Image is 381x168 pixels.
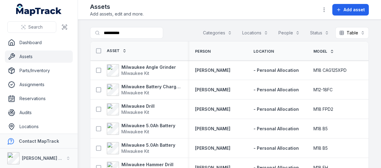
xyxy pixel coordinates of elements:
[253,126,299,132] a: - Personal Allocation
[313,87,333,93] span: M12-18FC
[253,106,299,112] a: - Personal Allocation
[306,27,333,39] button: Status
[121,103,155,109] strong: Milwaukee Drill
[253,87,299,93] a: - Personal Allocation
[5,121,73,133] a: Locations
[107,48,127,53] a: Asset
[121,162,173,168] strong: Milwaukee Hammer Drill
[22,156,64,161] strong: [PERSON_NAME] Air
[5,93,73,105] a: Reservations
[121,129,149,134] span: Milwaukee Kit
[313,49,334,54] a: Model
[195,49,211,54] span: Person
[5,51,73,63] a: Assets
[313,67,347,73] span: M18 CAG125XPD
[253,67,299,73] a: - Personal Allocation
[107,84,180,96] a: Milwaukee Battery ChargerMilwaukee Kit
[313,126,328,132] span: M18 B5
[121,84,180,90] strong: Milwaukee Battery Charger
[253,145,299,151] a: - Personal Allocation
[121,123,175,129] strong: Milwaukee 5.0Ah Battery
[253,87,299,92] span: - Personal Allocation
[313,106,333,112] span: M18 FPD2
[199,27,236,39] button: Categories
[5,79,73,91] a: Assignments
[195,145,230,151] a: [PERSON_NAME]
[121,149,149,154] span: Milwaukee Kit
[19,138,59,144] strong: Contact MapTrack
[121,71,149,76] span: Milwaukee Kit
[107,123,175,135] a: Milwaukee 5.0Ah BatteryMilwaukee Kit
[253,68,299,73] span: - Personal Allocation
[5,107,73,119] a: Audits
[332,4,369,16] button: Add asset
[195,106,230,112] a: [PERSON_NAME]
[107,103,155,115] a: Milwaukee DrillMilwaukee Kit
[195,126,230,132] a: [PERSON_NAME]
[121,142,175,148] strong: Milwaukee 5.0Ah Battery
[238,27,272,39] button: Locations
[253,107,299,112] span: - Personal Allocation
[107,48,120,53] span: Asset
[253,145,299,151] span: - Personal Allocation
[5,37,73,49] a: Dashboard
[274,27,304,39] button: People
[121,64,176,70] strong: Milwaukee Angle Grinder
[16,4,62,16] a: MapTrack
[313,49,327,54] span: Model
[90,2,144,11] h2: Assets
[107,64,176,76] a: Milwaukee Angle GrinderMilwaukee Kit
[253,49,274,54] span: Location
[195,67,230,73] a: [PERSON_NAME]
[195,87,230,93] a: [PERSON_NAME]
[5,65,73,77] a: Parts/Inventory
[28,24,43,30] span: Search
[253,126,299,131] span: - Personal Allocation
[335,27,369,39] button: Table
[344,7,365,13] span: Add asset
[313,145,328,151] span: M18 B5
[121,110,149,115] span: Milwaukee Kit
[121,90,149,95] span: Milwaukee Kit
[90,11,144,17] span: Add assets, edit and more.
[7,21,56,33] button: Search
[107,142,175,154] a: Milwaukee 5.0Ah BatteryMilwaukee Kit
